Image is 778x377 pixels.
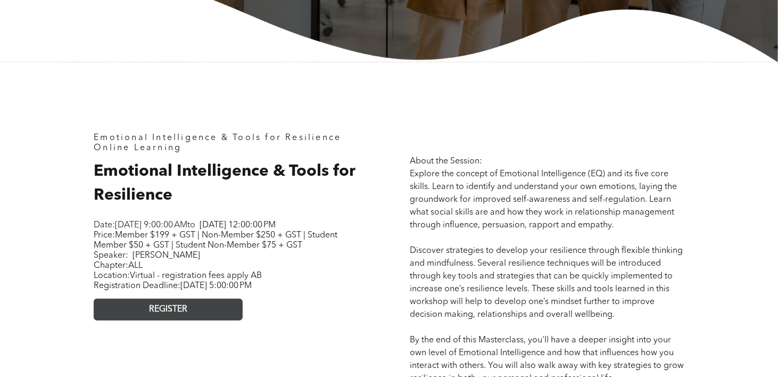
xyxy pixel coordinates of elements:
span: Location: Registration Deadline: [94,272,262,290]
span: Chapter: [94,261,143,270]
span: Emotional Intelligence & Tools for Resilience [94,163,355,203]
span: [DATE] 5:00:00 PM [180,282,252,290]
span: Online Learning [94,144,181,152]
span: Speaker: [94,251,128,260]
span: [PERSON_NAME] [133,251,200,260]
span: ALL [128,261,143,270]
span: Date: to [94,221,195,230]
span: Emotional Intelligence & Tools for Resilience [94,134,341,142]
span: Member $199 + GST | Non-Member $250 + GST | Student Member $50 + GST | Student Non-Member $75 + GST [94,231,337,250]
span: Virtual - registration fees apply AB [130,272,262,280]
span: Price: [94,231,337,250]
span: [DATE] 9:00:00 AM [115,221,187,230]
span: [DATE] 12:00:00 PM [200,221,276,230]
span: REGISTER [149,305,187,315]
a: REGISTER [94,299,243,321]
